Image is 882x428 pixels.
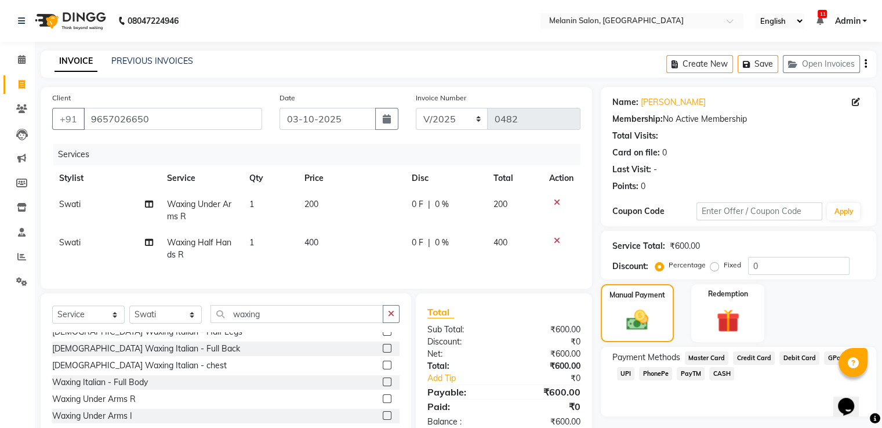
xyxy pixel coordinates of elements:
[412,237,423,249] span: 0 F
[609,290,665,300] label: Manual Payment
[167,237,231,260] span: Waxing Half Hands R
[612,113,865,125] div: No Active Membership
[59,237,81,248] span: Swati
[834,15,860,27] span: Admin
[504,324,589,336] div: ₹600.00
[30,5,109,37] img: logo
[504,385,589,399] div: ₹600.00
[52,165,160,191] th: Stylist
[504,336,589,348] div: ₹0
[654,164,657,176] div: -
[52,376,148,389] div: Waxing Italian - Full Body
[612,351,680,364] span: Payment Methods
[818,10,827,18] span: 11
[419,372,518,385] a: Add Tip
[733,351,775,365] span: Credit Card
[612,164,651,176] div: Last Visit:
[504,416,589,428] div: ₹600.00
[52,360,227,372] div: [DEMOGRAPHIC_DATA] Waxing Italian - chest
[493,199,507,209] span: 200
[419,360,504,372] div: Total:
[612,96,638,108] div: Name:
[542,165,580,191] th: Action
[52,93,71,103] label: Client
[210,305,383,323] input: Search or Scan
[783,55,860,73] button: Open Invoices
[297,165,405,191] th: Price
[833,382,870,416] iframe: chat widget
[167,199,231,222] span: Waxing Under Arms R
[504,348,589,360] div: ₹600.00
[504,400,589,414] div: ₹0
[779,351,819,365] span: Debit Card
[435,198,449,211] span: 0 %
[419,416,504,428] div: Balance :
[612,205,696,217] div: Coupon Code
[242,165,297,191] th: Qty
[419,385,504,399] div: Payable:
[669,260,706,270] label: Percentage
[427,306,454,318] span: Total
[708,289,748,299] label: Redemption
[493,237,507,248] span: 400
[738,55,778,73] button: Save
[666,55,733,73] button: Create New
[724,260,741,270] label: Fixed
[617,367,635,380] span: UPI
[59,199,81,209] span: Swati
[405,165,487,191] th: Disc
[52,108,85,130] button: +91
[827,203,860,220] button: Apply
[612,147,660,159] div: Card on file:
[709,306,747,335] img: _gift.svg
[249,237,254,248] span: 1
[435,237,449,249] span: 0 %
[419,348,504,360] div: Net:
[612,113,663,125] div: Membership:
[419,400,504,414] div: Paid:
[304,237,318,248] span: 400
[612,240,665,252] div: Service Total:
[612,260,648,273] div: Discount:
[696,202,823,220] input: Enter Offer / Coupon Code
[612,180,638,193] div: Points:
[670,240,700,252] div: ₹600.00
[641,180,645,193] div: 0
[52,410,132,422] div: Waxing Under Arms I
[84,108,262,130] input: Search by Name/Mobile/Email/Code
[709,367,734,380] span: CASH
[412,198,423,211] span: 0 F
[249,199,254,209] span: 1
[662,147,667,159] div: 0
[304,199,318,209] span: 200
[428,237,430,249] span: |
[160,165,242,191] th: Service
[419,324,504,336] div: Sub Total:
[677,367,705,380] span: PayTM
[504,360,589,372] div: ₹600.00
[487,165,542,191] th: Total
[641,96,706,108] a: [PERSON_NAME]
[280,93,295,103] label: Date
[685,351,729,365] span: Master Card
[816,16,823,26] a: 11
[52,326,242,338] div: [DEMOGRAPHIC_DATA] Waxing Italian - Half Legs
[518,372,589,385] div: ₹0
[428,198,430,211] span: |
[128,5,179,37] b: 08047224946
[824,351,848,365] span: GPay
[52,393,136,405] div: Waxing Under Arms R
[111,56,193,66] a: PREVIOUS INVOICES
[612,130,658,142] div: Total Visits:
[619,307,655,333] img: _cash.svg
[55,51,97,72] a: INVOICE
[419,336,504,348] div: Discount:
[639,367,672,380] span: PhonePe
[416,93,466,103] label: Invoice Number
[52,343,240,355] div: [DEMOGRAPHIC_DATA] Waxing Italian - Full Back
[53,144,589,165] div: Services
